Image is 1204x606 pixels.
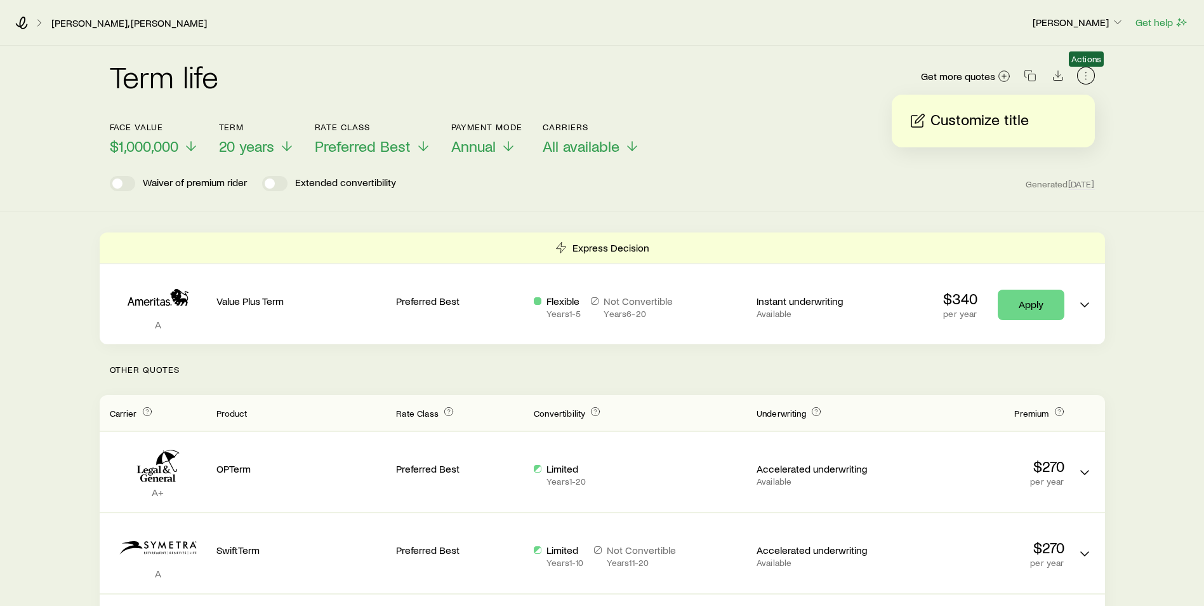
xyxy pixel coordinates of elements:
[546,309,581,319] p: Years 1 - 5
[110,61,219,91] h2: Term life
[1032,15,1125,30] button: [PERSON_NAME]
[757,309,884,319] p: Available
[110,137,178,155] span: $1,000,000
[451,137,496,155] span: Annual
[219,137,274,155] span: 20 years
[543,122,640,132] p: Carriers
[546,476,586,487] p: Years 1 - 20
[604,309,673,319] p: Years 6 - 20
[1068,178,1095,190] span: [DATE]
[1071,54,1101,64] span: Actions
[451,122,523,132] p: Payment Mode
[110,318,206,331] p: A
[920,69,1011,84] a: Get more quotes
[543,137,619,155] span: All available
[757,295,884,307] p: Instant underwriting
[110,122,199,156] button: Face value$1,000,000
[100,232,1105,344] div: Term quotes
[998,290,1064,320] a: Apply
[757,462,884,475] p: Accelerated underwriting
[51,17,208,29] a: [PERSON_NAME], [PERSON_NAME]
[315,122,431,156] button: Rate ClassPreferred Best
[943,290,977,307] p: $340
[396,408,439,419] span: Rate Class
[219,122,294,156] button: Term20 years
[546,558,583,568] p: Years 1 - 10
[534,408,585,419] span: Convertibility
[143,176,247,191] p: Waiver of premium rider
[219,122,294,132] p: Term
[572,241,649,254] p: Express Decision
[315,137,411,155] span: Preferred Best
[930,111,1029,131] p: Customize title
[607,544,676,556] p: Not Convertible
[757,408,806,419] span: Underwriting
[907,110,1080,132] button: Customize title
[894,558,1064,568] p: per year
[110,567,206,580] p: A
[451,122,523,156] button: Payment ModeAnnual
[1026,178,1094,190] span: Generated
[543,122,640,156] button: CarriersAll available
[1033,16,1124,29] p: [PERSON_NAME]
[110,122,199,132] p: Face value
[894,476,1064,487] p: per year
[546,462,586,475] p: Limited
[216,295,387,307] p: Value Plus Term
[894,457,1064,475] p: $270
[546,544,583,556] p: Limited
[894,539,1064,556] p: $270
[100,344,1105,395] p: Other Quotes
[216,462,387,475] p: OPTerm
[943,309,977,319] p: per year
[295,176,396,191] p: Extended convertibility
[1014,408,1049,419] span: Premium
[757,476,884,487] p: Available
[921,71,995,81] span: Get more quotes
[216,408,248,419] span: Product
[757,544,884,556] p: Accelerated underwriting
[1135,15,1189,30] button: Get help
[604,295,673,307] p: Not Convertible
[607,558,676,568] p: Years 11 - 20
[1049,72,1067,84] a: Download CSV
[396,295,524,307] p: Preferred Best
[757,558,884,568] p: Available
[110,486,206,499] p: A+
[396,462,524,475] p: Preferred Best
[546,295,581,307] p: Flexible
[110,408,137,419] span: Carrier
[396,544,524,556] p: Preferred Best
[315,122,431,132] p: Rate Class
[216,544,387,556] p: SwiftTerm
